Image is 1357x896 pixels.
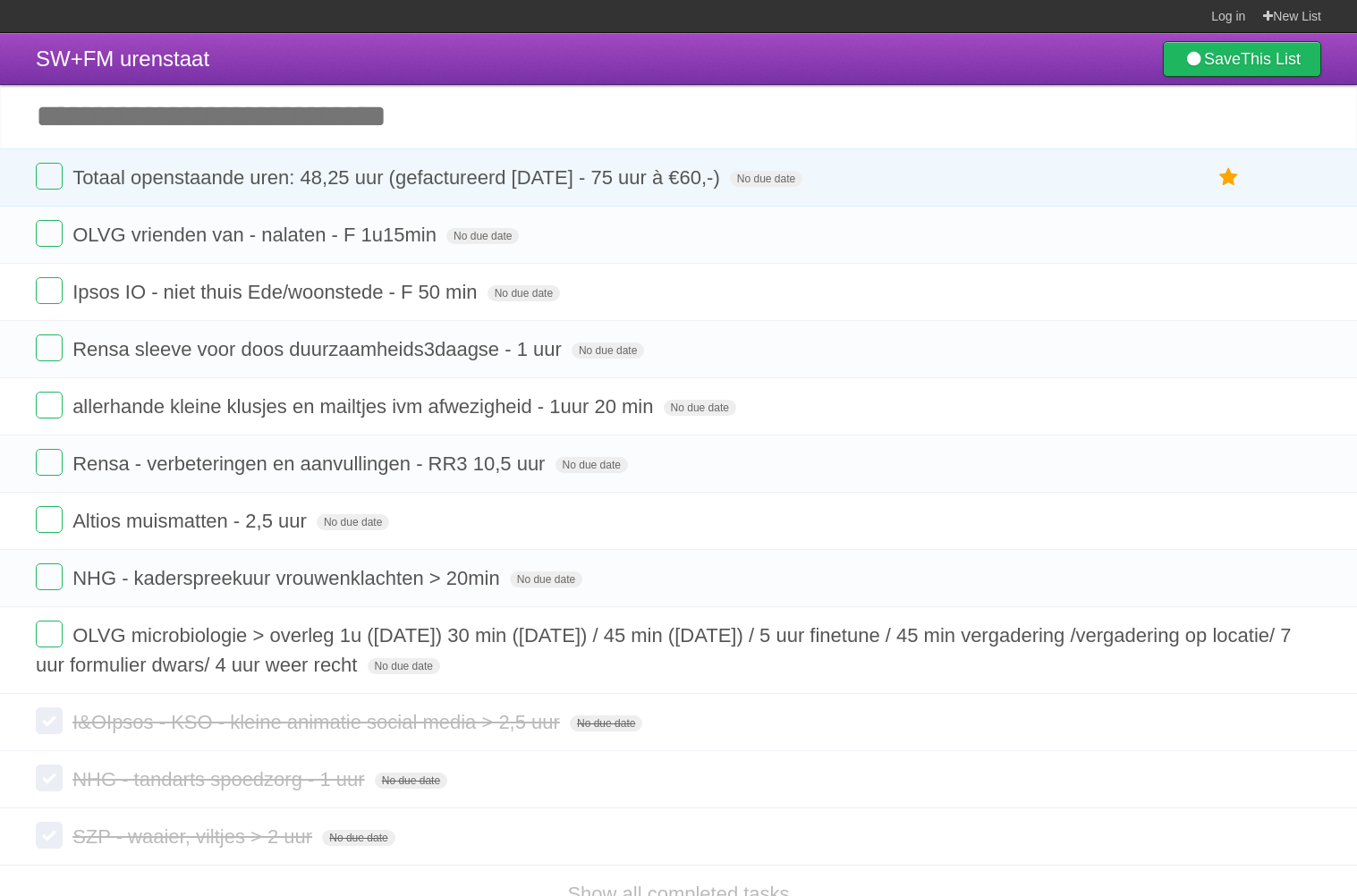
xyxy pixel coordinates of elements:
span: No due date [570,715,642,731]
label: Done [36,621,63,647]
span: No due date [317,514,389,530]
span: No due date [488,285,560,301]
span: No due date [556,457,628,473]
span: SW+FM urenstaat [36,46,209,71]
span: NHG - tandarts spoedzorg - 1 uur [72,768,369,790]
span: No due date [730,171,802,187]
span: SZP - waaier, viltjes > 2 uur [72,825,317,848]
label: Done [36,334,63,361]
span: I&OIpsos - KSO - kleine animatie social media > 2,5 uur [72,711,564,733]
span: Altios muismatten - 2,5 uur [72,510,311,532]
label: Done [36,163,63,190]
span: No due date [446,228,519,244]
span: No due date [375,773,447,789]
label: Done [36,822,63,849]
span: allerhande kleine klusjes en mailtjes ivm afwezigheid - 1uur 20 min [72,395,657,418]
span: No due date [510,571,582,587]
label: Done [36,765,63,791]
label: Done [36,220,63,247]
a: SaveThis List [1163,41,1321,77]
span: Rensa sleeve voor doos duurzaamheids3daagse - 1 uur [72,338,566,360]
label: Star task [1212,163,1246,192]
span: No due date [368,658,440,674]
label: Done [36,506,63,533]
span: OLVG vrienden van - nalaten - F 1u15min [72,224,441,246]
span: No due date [664,400,736,416]
span: OLVG microbiologie > overleg 1u ([DATE]) 30 min ([DATE]) / 45 min ([DATE]) / 5 uur finetune / 45 ... [36,624,1291,676]
label: Done [36,449,63,476]
span: No due date [572,342,644,359]
label: Done [36,563,63,590]
label: Done [36,277,63,304]
b: This List [1241,50,1301,68]
span: Rensa - verbeteringen en aanvullingen - RR3 10,5 uur [72,452,549,475]
label: Done [36,392,63,418]
span: NHG - kaderspreekuur vrouwenklachten > 20min [72,567,505,589]
span: Ipsos IO - niet thuis Ede/woonstede - F 50 min [72,281,481,303]
label: Done [36,707,63,734]
span: No due date [322,830,394,846]
span: Totaal openstaande uren: 48,25 uur (gefactureerd [DATE] - 75 uur à €60,-) [72,166,725,189]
